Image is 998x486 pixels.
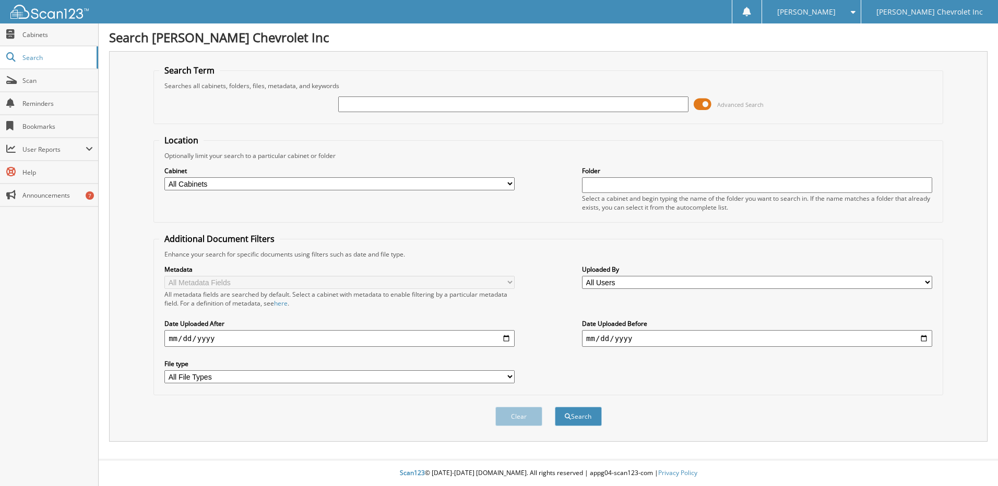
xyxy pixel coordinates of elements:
[582,330,932,347] input: end
[159,233,280,245] legend: Additional Document Filters
[159,250,937,259] div: Enhance your search for specific documents using filters such as date and file type.
[164,330,515,347] input: start
[10,5,89,19] img: scan123-logo-white.svg
[582,194,932,212] div: Select a cabinet and begin typing the name of the folder you want to search in. If the name match...
[22,168,93,177] span: Help
[159,81,937,90] div: Searches all cabinets, folders, files, metadata, and keywords
[109,29,988,46] h1: Search [PERSON_NAME] Chevrolet Inc
[159,135,204,146] legend: Location
[164,290,515,308] div: All metadata fields are searched by default. Select a cabinet with metadata to enable filtering b...
[22,122,93,131] span: Bookmarks
[555,407,602,426] button: Search
[495,407,542,426] button: Clear
[22,145,86,154] span: User Reports
[876,9,983,15] span: [PERSON_NAME] Chevrolet Inc
[164,265,515,274] label: Metadata
[159,151,937,160] div: Optionally limit your search to a particular cabinet or folder
[274,299,288,308] a: here
[99,460,998,486] div: © [DATE]-[DATE] [DOMAIN_NAME]. All rights reserved | appg04-scan123-com |
[164,359,515,368] label: File type
[86,191,94,200] div: 7
[22,53,91,62] span: Search
[22,30,93,39] span: Cabinets
[777,9,836,15] span: [PERSON_NAME]
[582,265,932,274] label: Uploaded By
[159,65,220,76] legend: Search Term
[22,99,93,108] span: Reminders
[164,166,515,175] label: Cabinet
[658,468,697,477] a: Privacy Policy
[717,101,764,108] span: Advanced Search
[164,319,515,328] label: Date Uploaded After
[400,468,425,477] span: Scan123
[22,191,93,200] span: Announcements
[582,166,932,175] label: Folder
[22,76,93,85] span: Scan
[582,319,932,328] label: Date Uploaded Before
